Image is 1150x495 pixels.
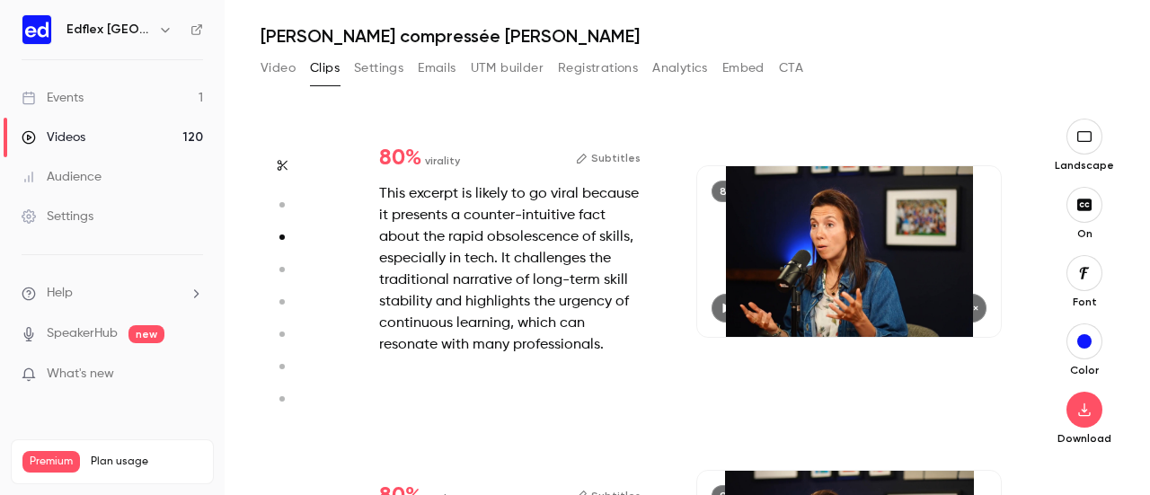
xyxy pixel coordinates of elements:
[66,21,151,39] h6: Edflex [GEOGRAPHIC_DATA]
[22,208,93,225] div: Settings
[47,365,114,384] span: What's new
[261,54,296,83] button: Video
[22,15,51,44] img: Edflex France
[22,284,203,303] li: help-dropdown-opener
[722,54,765,83] button: Embed
[425,153,460,169] span: virality
[128,325,164,343] span: new
[91,455,202,469] span: Plan usage
[379,147,421,169] span: 80 %
[22,168,102,186] div: Audience
[22,451,80,473] span: Premium
[1055,158,1114,172] p: Landscape
[1056,431,1113,446] p: Download
[47,324,118,343] a: SpeakerHub
[379,183,641,356] div: This excerpt is likely to go viral because it presents a counter-intuitive fact about the rapid o...
[1056,295,1113,309] p: Font
[354,54,403,83] button: Settings
[181,367,203,383] iframe: Noticeable Trigger
[1056,363,1113,377] p: Color
[310,54,340,83] button: Clips
[261,25,1114,47] h1: [PERSON_NAME] compressée [PERSON_NAME]
[471,54,544,83] button: UTM builder
[418,54,456,83] button: Emails
[1056,226,1113,241] p: On
[22,128,85,146] div: Videos
[652,54,708,83] button: Analytics
[47,284,73,303] span: Help
[576,147,641,169] button: Subtitles
[779,54,803,83] button: CTA
[22,89,84,107] div: Events
[558,54,638,83] button: Registrations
